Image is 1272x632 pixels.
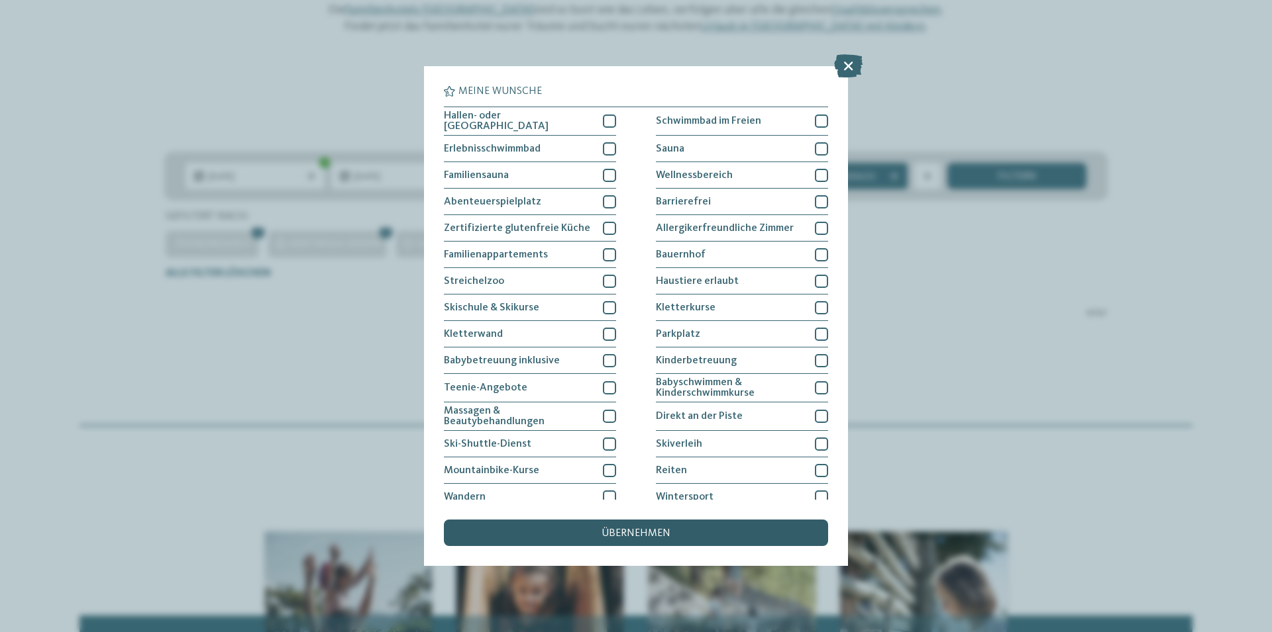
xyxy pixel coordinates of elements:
span: Barrierefrei [656,197,711,207]
span: Hallen- oder [GEOGRAPHIC_DATA] [444,111,593,132]
span: Meine Wünsche [458,86,542,97]
span: Parkplatz [656,329,700,339]
span: Kletterkurse [656,302,715,313]
span: Kletterwand [444,329,503,339]
span: Mountainbike-Kurse [444,465,539,476]
span: Schwimmbad im Freien [656,116,761,126]
span: Wintersport [656,492,714,502]
span: Skischule & Skikurse [444,302,539,313]
span: Sauna [656,144,684,154]
span: Haustiere erlaubt [656,276,739,287]
span: Babyschwimmen & Kinderschwimmkurse [656,377,805,398]
span: Streichelzoo [444,276,504,287]
span: Wellnessbereich [656,170,733,181]
span: Familiensauna [444,170,509,181]
span: Direkt an der Piste [656,411,743,422]
span: Abenteuerspielplatz [444,197,541,207]
span: Babybetreuung inklusive [444,355,560,366]
span: Allergikerfreundliche Zimmer [656,223,794,234]
span: Reiten [656,465,687,476]
span: Bauernhof [656,249,706,260]
span: Skiverleih [656,439,702,449]
span: übernehmen [602,528,670,539]
span: Erlebnisschwimmbad [444,144,541,154]
span: Zertifizierte glutenfreie Küche [444,223,590,234]
span: Teenie-Angebote [444,383,527,393]
span: Ski-Shuttle-Dienst [444,439,531,449]
span: Kinderbetreuung [656,355,737,366]
span: Massagen & Beautybehandlungen [444,406,593,427]
span: Wandern [444,492,486,502]
span: Familienappartements [444,249,548,260]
